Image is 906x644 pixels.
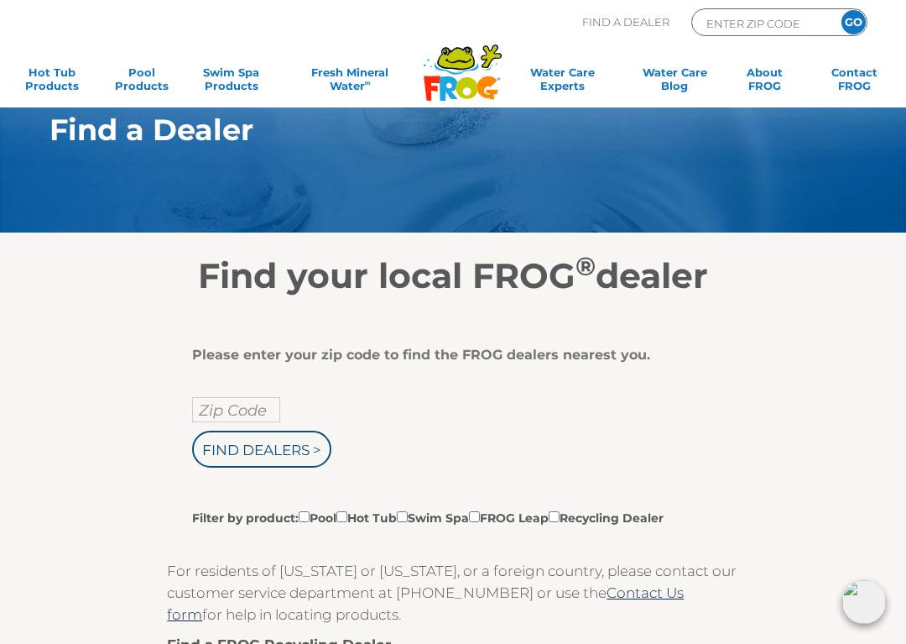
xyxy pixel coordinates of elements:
h1: Find a Dealer [49,113,796,147]
input: Zip Code Form [705,13,818,33]
a: Water CareBlog [640,65,710,99]
p: Find A Dealer [582,8,669,36]
sup: ® [575,250,596,282]
input: Filter by product:PoolHot TubSwim SpaFROG LeapRecycling Dealer [397,511,408,522]
label: Filter by product: Pool Hot Tub Swim Spa FROG Leap Recycling Dealer [192,508,664,526]
img: openIcon [842,580,886,624]
h2: Find your local FROG dealer [24,254,882,296]
input: Find Dealers > [192,431,331,468]
div: Please enter your zip code to find the FROG dealers nearest you. [192,347,700,364]
a: ContactFROG [820,65,889,99]
a: PoolProducts [107,65,176,99]
p: For residents of [US_STATE] or [US_STATE], or a foreign country, please contact our customer serv... [167,560,738,626]
input: Filter by product:PoolHot TubSwim SpaFROG LeapRecycling Dealer [299,511,310,522]
input: Filter by product:PoolHot TubSwim SpaFROG LeapRecycling Dealer [336,511,347,522]
a: Water CareExperts [505,65,620,99]
a: AboutFROG [730,65,799,99]
input: Filter by product:PoolHot TubSwim SpaFROG LeapRecycling Dealer [469,511,480,522]
input: Filter by product:PoolHot TubSwim SpaFROG LeapRecycling Dealer [549,511,560,522]
a: Fresh MineralWater∞ [286,65,414,99]
sup: ∞ [365,78,371,87]
input: GO [841,10,866,34]
a: Hot TubProducts [17,65,86,99]
a: Swim SpaProducts [196,65,266,99]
